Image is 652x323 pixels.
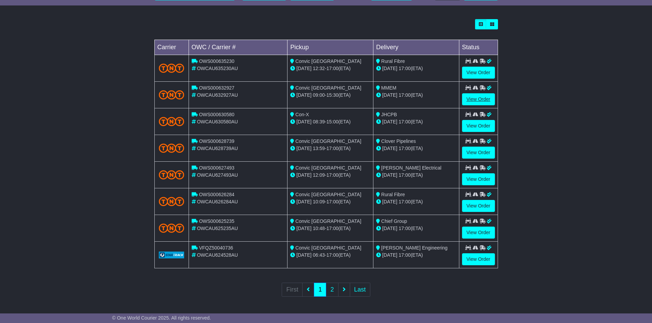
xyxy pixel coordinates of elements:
span: Convic [GEOGRAPHIC_DATA] [295,192,361,197]
span: OWS000625235 [199,218,234,224]
span: 17:00 [327,172,338,178]
span: 15:00 [327,119,338,124]
span: [DATE] [296,92,311,98]
a: View Order [462,200,495,212]
a: View Order [462,120,495,132]
span: [DATE] [382,146,397,151]
span: [DATE] [296,172,311,178]
span: OWS000628739 [199,138,234,144]
span: Rural Fibre [381,58,405,64]
div: (ETA) [376,252,456,259]
span: OWCAU624528AU [197,252,238,258]
div: (ETA) [376,225,456,232]
span: OWS000630580 [199,112,234,117]
a: View Order [462,227,495,239]
span: Convic [GEOGRAPHIC_DATA] [295,165,361,171]
img: TNT_Domestic.png [159,170,184,179]
span: OWCAU630580AU [197,119,238,124]
span: [DATE] [382,66,397,71]
span: VFQZ50040736 [199,245,233,251]
div: - (ETA) [290,118,370,125]
a: 2 [326,283,338,297]
td: Delivery [373,40,459,55]
span: [PERSON_NAME] Electrical [381,165,442,171]
span: [DATE] [382,199,397,204]
td: Carrier [154,40,189,55]
span: 10:48 [313,226,325,231]
div: - (ETA) [290,145,370,152]
span: OWS000627493 [199,165,234,171]
span: OWS000635230 [199,58,234,64]
span: Convic [GEOGRAPHIC_DATA] [295,138,361,144]
span: OWCAU635230AU [197,66,238,71]
span: Convic [GEOGRAPHIC_DATA] [295,85,361,91]
div: (ETA) [376,118,456,125]
span: 15:30 [327,92,338,98]
span: OWCAU628739AU [197,146,238,151]
span: [DATE] [296,66,311,71]
span: [DATE] [296,226,311,231]
span: OWS000626284 [199,192,234,197]
span: 13:59 [313,146,325,151]
span: [DATE] [296,119,311,124]
span: [DATE] [382,92,397,98]
span: OWCAU626284AU [197,199,238,204]
img: TNT_Domestic.png [159,90,184,99]
span: 17:00 [399,226,411,231]
span: MMEM [381,85,396,91]
img: TNT_Domestic.png [159,144,184,153]
a: View Order [462,67,495,79]
span: [DATE] [382,172,397,178]
span: © One World Courier 2025. All rights reserved. [112,315,211,321]
a: Last [350,283,370,297]
span: 17:00 [327,66,338,71]
span: 08:39 [313,119,325,124]
div: - (ETA) [290,252,370,259]
span: Chief Group [381,218,407,224]
span: 17:00 [399,119,411,124]
a: View Order [462,93,495,105]
span: [DATE] [296,199,311,204]
div: - (ETA) [290,172,370,179]
div: - (ETA) [290,65,370,72]
a: 1 [314,283,326,297]
img: TNT_Domestic.png [159,197,184,206]
span: Rural Fibre [381,192,405,197]
td: Pickup [287,40,373,55]
span: 17:00 [399,252,411,258]
div: (ETA) [376,172,456,179]
span: OWCAU632927AU [197,92,238,98]
span: 12:32 [313,66,325,71]
span: 17:00 [399,172,411,178]
span: [DATE] [296,146,311,151]
span: OWS000632927 [199,85,234,91]
span: [DATE] [382,252,397,258]
span: 17:00 [399,146,411,151]
span: OWCAU625235AU [197,226,238,231]
span: Convic [GEOGRAPHIC_DATA] [295,58,361,64]
img: GetCarrierServiceLogo [159,252,184,258]
span: [PERSON_NAME] Engineering [381,245,448,251]
span: Convic [GEOGRAPHIC_DATA] [295,218,361,224]
span: [DATE] [296,252,311,258]
span: [DATE] [382,119,397,124]
span: [DATE] [382,226,397,231]
div: - (ETA) [290,225,370,232]
span: 17:00 [327,146,338,151]
span: 17:00 [327,199,338,204]
span: 06:43 [313,252,325,258]
a: View Order [462,253,495,265]
span: 09:00 [313,92,325,98]
span: OWCAU627493AU [197,172,238,178]
td: Status [459,40,498,55]
span: 17:00 [399,92,411,98]
img: TNT_Domestic.png [159,64,184,73]
span: Convic [GEOGRAPHIC_DATA] [295,245,361,251]
div: (ETA) [376,65,456,72]
div: (ETA) [376,92,456,99]
div: (ETA) [376,198,456,205]
div: (ETA) [376,145,456,152]
img: TNT_Domestic.png [159,224,184,233]
a: View Order [462,147,495,159]
span: JHCPB [381,112,397,117]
